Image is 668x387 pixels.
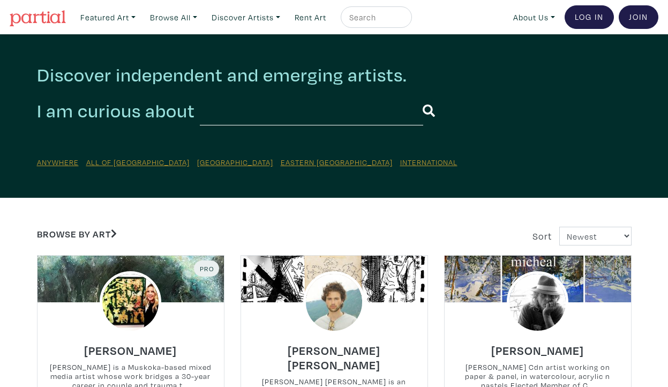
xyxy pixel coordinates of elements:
a: International [400,157,457,167]
img: phpThumb.php [100,271,162,333]
h6: [PERSON_NAME] [PERSON_NAME] [241,343,427,372]
a: Featured Art [76,6,140,28]
a: [PERSON_NAME] [PERSON_NAME] [241,348,427,360]
a: Log In [565,5,614,29]
a: Join [619,5,658,29]
span: Sort [532,230,552,242]
a: Eastern [GEOGRAPHIC_DATA] [281,157,393,167]
a: [GEOGRAPHIC_DATA] [197,157,273,167]
a: Rent Art [290,6,331,28]
a: [PERSON_NAME] [491,340,584,353]
h6: [PERSON_NAME] [84,343,177,358]
h2: Discover independent and emerging artists. [37,63,632,86]
img: phpThumb.php [507,271,569,333]
a: [PERSON_NAME] [84,340,177,353]
a: Browse by Art [37,228,117,240]
span: Pro [199,264,214,273]
h6: [PERSON_NAME] [491,343,584,358]
input: Search [348,11,402,24]
a: Discover Artists [207,6,285,28]
a: Anywhere [37,157,79,167]
h2: I am curious about [37,99,195,123]
a: Browse All [145,6,202,28]
a: All of [GEOGRAPHIC_DATA] [86,157,190,167]
img: phpThumb.php [303,271,365,333]
a: About Us [508,6,560,28]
